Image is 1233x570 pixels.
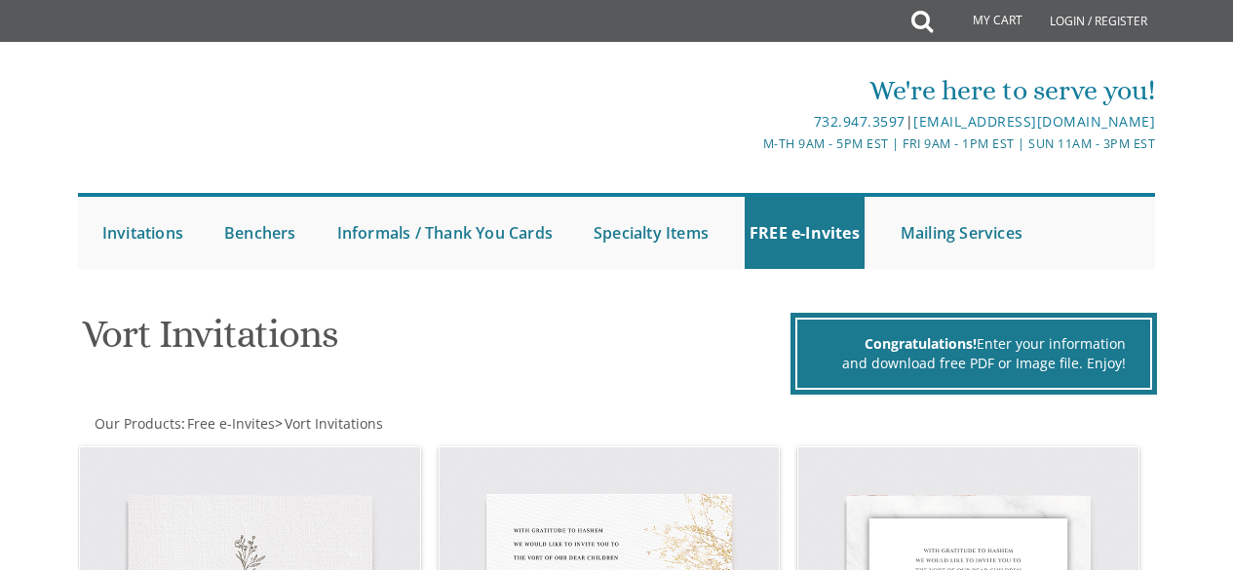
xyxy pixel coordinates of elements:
[285,414,383,433] span: Vort Invitations
[913,112,1155,131] a: [EMAIL_ADDRESS][DOMAIN_NAME]
[219,197,301,269] a: Benchers
[438,71,1155,110] div: We're here to serve you!
[438,133,1155,154] div: M-Th 9am - 5pm EST | Fri 9am - 1pm EST | Sun 11am - 3pm EST
[187,414,275,433] span: Free e-Invites
[275,414,383,433] span: >
[822,354,1126,373] div: and download free PDF or Image file. Enjoy!
[438,110,1155,133] div: |
[283,414,383,433] a: Vort Invitations
[332,197,558,269] a: Informals / Thank You Cards
[745,197,865,269] a: FREE e-Invites
[931,2,1036,41] a: My Cart
[185,414,275,433] a: Free e-Invites
[589,197,713,269] a: Specialty Items
[896,197,1027,269] a: Mailing Services
[814,112,905,131] a: 732.947.3597
[93,414,181,433] a: Our Products
[78,414,617,434] div: :
[97,197,188,269] a: Invitations
[865,334,977,353] span: Congratulations!
[82,313,786,370] h1: Vort Invitations
[822,334,1126,354] div: Enter your information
